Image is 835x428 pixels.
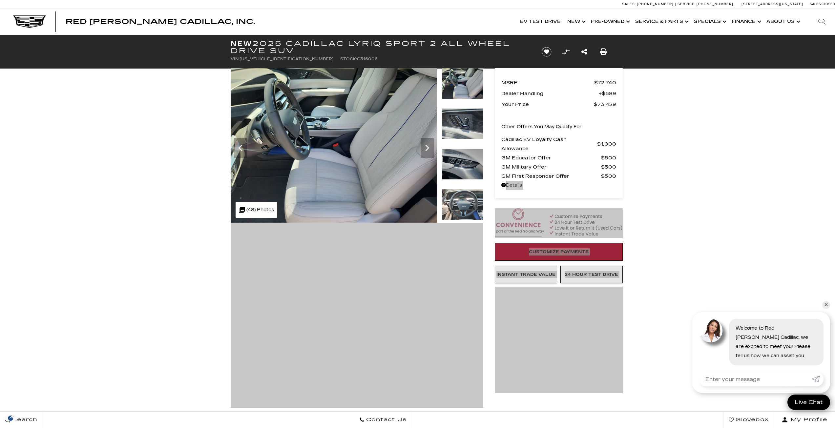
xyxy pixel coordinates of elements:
strong: New [231,40,252,48]
img: New 2025 Nimbus Metallic Cadillac Sport 2 image 18 [442,149,483,180]
a: GM Educator Offer $500 [501,153,616,162]
img: New 2025 Nimbus Metallic Cadillac Sport 2 image 16 [231,68,437,223]
span: [PHONE_NUMBER] [637,2,674,6]
span: GM Educator Offer [501,153,601,162]
span: Instant Trade Value [496,272,555,277]
img: Opt-Out Icon [3,415,18,421]
span: GM First Responder Offer [501,172,601,181]
span: Sales: [622,2,636,6]
button: Save vehicle [539,47,554,57]
a: Details [501,181,616,190]
span: $72,740 [594,78,616,87]
span: Sales: [810,2,822,6]
a: About Us [763,9,802,35]
span: $73,429 [594,100,616,109]
a: GM Military Offer $500 [501,162,616,172]
span: [PHONE_NUMBER] [697,2,733,6]
a: Customize Payments [495,243,623,261]
img: New 2025 Nimbus Metallic Cadillac Sport 2 image 16 [442,68,483,99]
span: Red [PERSON_NAME] Cadillac, Inc. [66,18,255,26]
a: Sales: [PHONE_NUMBER] [622,2,675,6]
span: Your Price [501,100,594,109]
div: Next [421,138,434,158]
div: Welcome to Red [PERSON_NAME] Cadillac, we are excited to meet you! Please tell us how we can assi... [729,319,824,365]
h1: 2025 Cadillac LYRIQ Sport 2 All Wheel Drive SUV [231,40,531,54]
a: Cadillac EV Loyalty Cash Allowance $1,000 [501,135,616,153]
a: Print this New 2025 Cadillac LYRIQ Sport 2 All Wheel Drive SUV [600,47,607,56]
div: (48) Photos [236,202,277,218]
span: $1,000 [597,139,616,149]
a: Contact Us [354,412,412,428]
iframe: YouTube video player [495,287,623,390]
a: Red [PERSON_NAME] Cadillac, Inc. [66,18,255,25]
span: Dealer Handling [501,89,599,98]
span: GM Military Offer [501,162,601,172]
span: Cadillac EV Loyalty Cash Allowance [501,135,597,153]
section: Click to Open Cookie Consent Modal [3,415,18,421]
img: Cadillac Dark Logo with Cadillac White Text [13,15,46,28]
span: Glovebox [734,415,769,424]
a: Specials [691,9,728,35]
a: Service & Parts [632,9,691,35]
span: MSRP [501,78,594,87]
p: Other Offers You May Qualify For [501,122,582,132]
span: 24 Hour Test Drive [565,272,618,277]
a: Pre-Owned [588,9,632,35]
span: Closed [822,2,835,6]
button: Compare Vehicle [561,47,571,57]
span: VIN: [231,57,240,61]
span: Service: [678,2,696,6]
input: Enter your message [699,372,812,386]
span: $500 [601,162,616,172]
span: $500 [601,153,616,162]
a: Service: [PHONE_NUMBER] [675,2,735,6]
a: 24 Hour Test Drive [560,266,623,283]
a: Instant Trade Value [495,266,557,283]
a: EV Test Drive [517,9,564,35]
span: C316006 [357,57,378,61]
span: My Profile [788,415,827,424]
a: New [564,9,588,35]
span: Live Chat [791,398,826,406]
span: Customize Payments [529,249,589,255]
a: MSRP $72,740 [501,78,616,87]
a: Live Chat [787,395,830,410]
span: $500 [601,172,616,181]
img: New 2025 Nimbus Metallic Cadillac Sport 2 image 17 [442,108,483,139]
a: Submit [812,372,824,386]
span: Stock: [340,57,357,61]
iframe: Watch videos, learn about new EV models, and find the right one for you! [231,223,483,405]
a: Share this New 2025 Cadillac LYRIQ Sport 2 All Wheel Drive SUV [581,47,587,56]
a: Glovebox [723,412,774,428]
a: Dealer Handling $689 [501,89,616,98]
span: Search [10,415,37,424]
a: Your Price $73,429 [501,100,616,109]
img: New 2025 Nimbus Metallic Cadillac Sport 2 image 19 [442,189,483,220]
span: $689 [599,89,616,98]
span: [US_VEHICLE_IDENTIFICATION_NUMBER] [240,57,334,61]
button: Open user profile menu [774,412,835,428]
a: GM First Responder Offer $500 [501,172,616,181]
div: Previous [234,138,247,158]
a: Finance [728,9,763,35]
a: [STREET_ADDRESS][US_STATE] [741,2,803,6]
span: Contact Us [365,415,407,424]
img: Agent profile photo [699,319,722,342]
